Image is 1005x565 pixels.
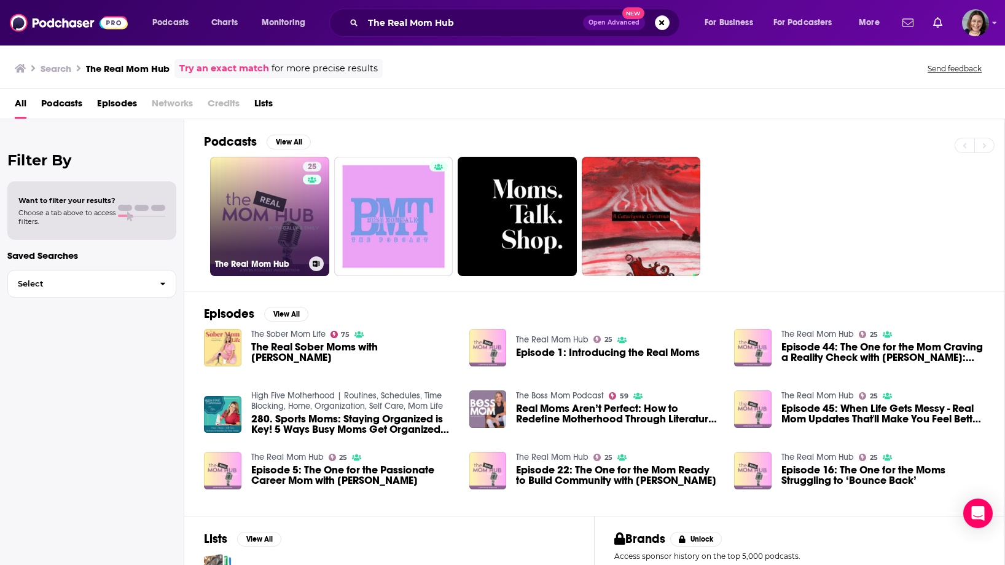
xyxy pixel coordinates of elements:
[897,12,918,33] a: Show notifications dropdown
[593,454,612,461] a: 25
[870,393,878,399] span: 25
[254,93,273,119] a: Lists
[97,93,137,119] a: Episodes
[705,14,753,31] span: For Business
[781,390,854,401] a: The Real Mom Hub
[86,63,170,74] h3: The Real Mom Hub
[859,14,880,31] span: More
[152,93,193,119] span: Networks
[765,13,850,33] button: open menu
[620,393,628,399] span: 59
[963,499,993,528] div: Open Intercom Messenger
[264,307,308,322] button: View All
[781,342,985,363] a: Episode 44: The One for the Mom Craving a Reality Check with Kate Arbogast: The Gap Between Reali...
[516,465,719,486] a: Episode 22: The One for the Mom Ready to Build Community with Meaghan McClure
[204,306,254,322] h2: Episodes
[144,13,205,33] button: open menu
[469,390,507,428] img: Real Moms Aren’t Perfect: How to Redefine Motherhood Through Literature w/ Carrie Mullins
[210,157,329,276] a: 25The Real Mom Hub
[928,12,947,33] a: Show notifications dropdown
[696,13,768,33] button: open menu
[204,531,281,547] a: ListsView All
[329,454,348,461] a: 25
[583,15,645,30] button: Open AdvancedNew
[516,390,604,401] a: The Boss Mom Podcast
[41,63,71,74] h3: Search
[924,63,985,74] button: Send feedback
[516,403,719,424] span: Real Moms Aren’t Perfect: How to Redefine Motherhood Through Literature w/ [PERSON_NAME]
[516,403,719,424] a: Real Moms Aren’t Perfect: How to Redefine Motherhood Through Literature w/ Carrie Mullins
[781,452,854,462] a: The Real Mom Hub
[152,14,189,31] span: Podcasts
[670,532,722,547] button: Unlock
[15,93,26,119] a: All
[41,93,82,119] a: Podcasts
[204,134,311,149] a: PodcastsView All
[604,455,612,460] span: 25
[622,7,644,19] span: New
[7,250,176,261] p: Saved Searches
[850,13,895,33] button: open menu
[272,61,378,76] span: for more precise results
[469,452,507,489] img: Episode 22: The One for the Mom Ready to Build Community with Meaghan McClure
[516,465,719,486] span: Episode 22: The One for the Mom Ready to Build Community with [PERSON_NAME]
[204,134,257,149] h2: Podcasts
[303,162,321,172] a: 25
[781,465,985,486] a: Episode 16: The One for the Moms Struggling to ‘Bounce Back’
[734,452,772,489] img: Episode 16: The One for the Moms Struggling to ‘Bounce Back’
[604,337,612,342] span: 25
[341,9,692,37] div: Search podcasts, credits, & more...
[516,347,700,358] span: Episode 1: Introducing the Real Moms
[859,331,878,338] a: 25
[204,452,241,489] img: Episode 5: The One for the Passionate Career Mom with Lisa Kuhl
[781,329,854,339] a: The Real Mom Hub
[8,280,150,288] span: Select
[341,332,350,338] span: 75
[781,403,985,424] a: Episode 45: When Life Gets Messy - Real Mom Updates That'll Make You Feel Better About Your Own C...
[781,342,985,363] span: Episode 44: The One for the Mom Craving a Reality Check with [PERSON_NAME]: The Gap Between Reali...
[7,151,176,169] h2: Filter By
[204,306,308,322] a: EpisodesView All
[363,13,583,33] input: Search podcasts, credits, & more...
[614,531,665,547] h2: Brands
[308,161,316,173] span: 25
[204,396,241,433] img: 280. Sports Moms: Staying Organized is Key! 5 Ways Busy Moms Get Organized With School & Activiti...
[469,329,507,366] img: Episode 1: Introducing the Real Moms
[251,414,455,435] span: 280. Sports Moms: Staying Organized is Key! 5 Ways Busy Moms Get Organized With School & Activiti...
[734,329,772,366] img: Episode 44: The One for the Mom Craving a Reality Check with Kate Arbogast: The Gap Between Reali...
[267,135,311,149] button: View All
[516,452,589,462] a: The Real Mom Hub
[962,9,989,36] span: Logged in as micglogovac
[251,465,455,486] a: Episode 5: The One for the Passionate Career Mom with Lisa Kuhl
[10,11,128,34] img: Podchaser - Follow, Share and Rate Podcasts
[330,331,350,338] a: 75
[589,20,639,26] span: Open Advanced
[962,9,989,36] img: User Profile
[7,270,176,298] button: Select
[211,14,238,31] span: Charts
[204,329,241,366] img: The Real Sober Moms with Jessica M.
[859,454,878,461] a: 25
[253,13,321,33] button: open menu
[251,342,455,363] span: The Real Sober Moms with [PERSON_NAME]
[614,551,985,561] p: Access sponsor history on the top 5,000 podcasts.
[251,465,455,486] span: Episode 5: The One for the Passionate Career Mom with [PERSON_NAME]
[962,9,989,36] button: Show profile menu
[516,334,589,345] a: The Real Mom Hub
[870,455,878,460] span: 25
[18,208,115,226] span: Choose a tab above to access filters.
[204,531,227,547] h2: Lists
[208,93,240,119] span: Credits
